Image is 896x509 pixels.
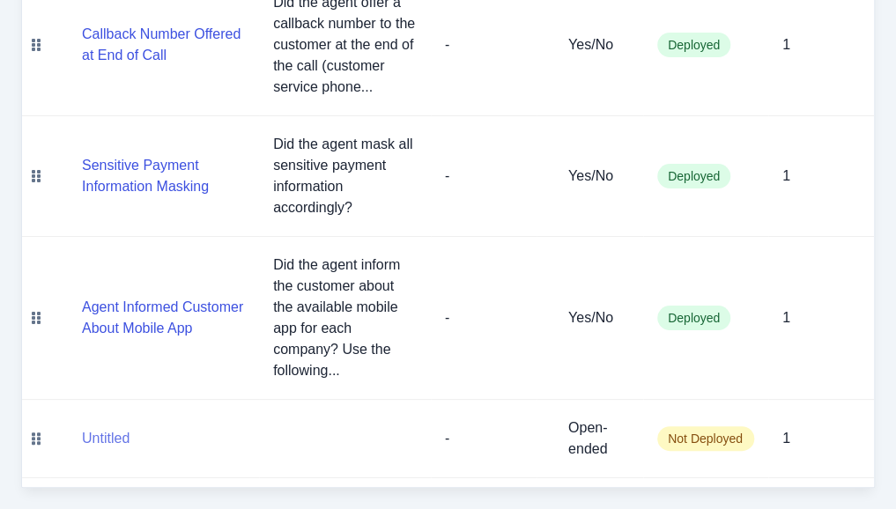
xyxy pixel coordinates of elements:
[657,33,730,57] span: Deployed
[568,166,629,187] h5: Yes/No
[657,306,730,330] span: Deployed
[657,426,754,451] span: Not Deployed
[445,34,522,55] p: -
[782,431,790,446] span: 1
[782,37,790,52] span: 1
[445,428,522,449] p: -
[82,48,245,63] a: Callback Number Offered at End of Call
[82,179,245,194] a: Sensitive Payment Information Masking
[82,321,245,336] a: Agent Informed Customer About Mobile App
[568,307,629,328] h5: Yes/No
[782,168,790,183] span: 1
[273,134,417,218] p: Did the agent mask all sensitive payment information accordingly?
[273,254,417,381] p: Did the agent inform the customer about the available mobile app for each company? Use the follow...
[82,155,245,197] button: Sensitive Payment Information Masking
[568,34,629,55] h5: Yes/No
[445,307,522,328] p: -
[657,164,730,188] span: Deployed
[82,24,245,66] button: Callback Number Offered at End of Call
[568,417,629,460] h5: Open-ended
[82,431,130,446] a: Untitled
[82,297,245,339] button: Agent Informed Customer About Mobile App
[445,166,522,187] p: -
[782,310,790,325] span: 1
[82,428,130,449] button: Untitled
